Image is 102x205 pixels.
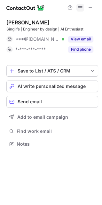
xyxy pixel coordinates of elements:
[18,84,86,89] span: AI write personalized message
[6,4,45,12] img: ContactOut v5.3.10
[68,36,93,42] button: Reveal Button
[6,81,98,92] button: AI write personalized message
[17,115,68,120] span: Add to email campaign
[6,96,98,107] button: Send email
[6,111,98,123] button: Add to email campaign
[17,141,96,147] span: Notes
[17,128,96,134] span: Find work email
[18,68,87,73] div: Save to List / ATS / CRM
[6,140,98,149] button: Notes
[6,65,98,77] button: save-profile-one-click
[6,26,98,32] div: Singlife | Engineer by design | AI Enthusiast
[18,99,42,104] span: Send email
[68,46,93,53] button: Reveal Button
[6,19,49,26] div: [PERSON_NAME]
[15,36,59,42] span: ***@[DOMAIN_NAME]
[6,127,98,136] button: Find work email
